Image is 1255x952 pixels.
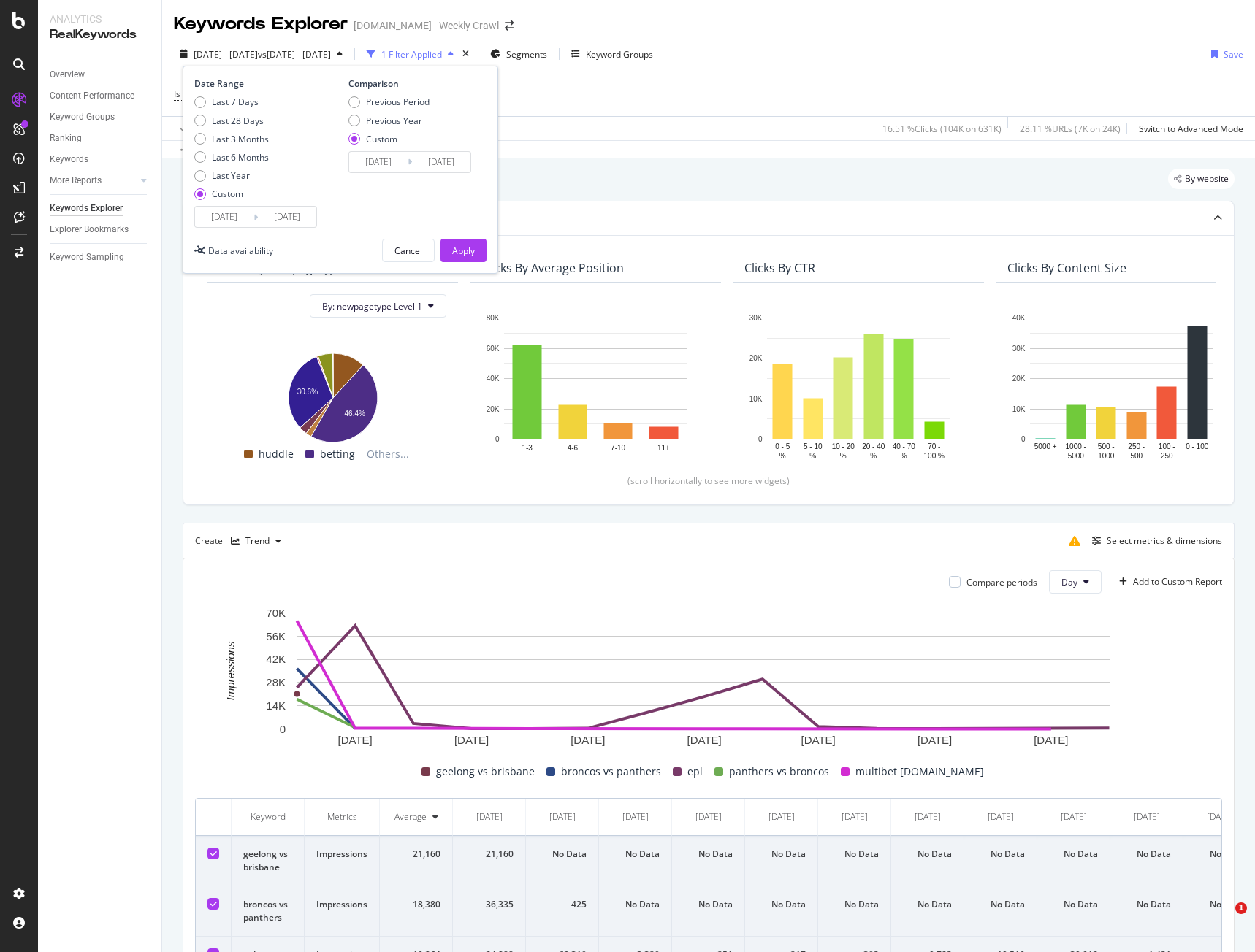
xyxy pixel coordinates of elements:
[412,152,470,172] input: End Date
[487,375,500,383] text: 40K
[1034,442,1057,450] text: 5000 +
[50,12,150,26] div: Analytics
[484,42,553,66] button: Segments
[744,261,815,275] div: Clicks By CTR
[768,810,795,824] div: [DATE]
[561,763,661,780] span: broncos vs panthers
[305,886,380,937] td: Impressions
[459,47,472,61] div: times
[348,133,430,145] div: Custom
[842,810,868,824] div: [DATE]
[1049,848,1098,861] div: No Data
[208,245,273,257] div: Data availability
[1068,452,1085,460] text: 5000
[1130,452,1143,460] text: 500
[481,310,709,463] svg: A chart.
[1086,532,1222,550] button: Select metrics & dimensions
[830,898,879,911] div: No Data
[212,188,243,200] div: Custom
[1133,577,1222,586] div: Add to Custom Report
[549,810,576,824] div: [DATE]
[465,848,514,861] div: 21,160
[476,810,503,824] div: [DATE]
[381,48,442,61] div: 1 Filter Applied
[436,763,535,780] span: geelong vs brisbane
[924,452,945,460] text: 100 %
[1185,174,1229,183] span: By website
[266,630,286,642] text: 56K
[50,88,134,104] div: Content Performance
[1098,442,1115,450] text: 500 -
[258,207,316,227] input: End Date
[1066,442,1086,450] text: 1000 -
[801,734,836,747] text: [DATE]
[266,676,286,688] text: 28K
[809,452,816,460] text: %
[194,133,269,145] div: Last 3 Months
[174,12,348,37] div: Keywords Explorer
[749,355,763,363] text: 20K
[218,345,446,445] svg: A chart.
[1049,570,1102,594] button: Day
[194,151,269,164] div: Last 6 Months
[840,452,847,460] text: %
[1205,902,1240,937] iframe: Intercom live chat
[928,442,940,450] text: 70 -
[1122,848,1171,861] div: No Data
[50,173,137,188] a: More Reports
[366,133,397,145] div: Custom
[361,42,459,66] button: 1 Filter Applied
[862,442,885,450] text: 20 - 40
[348,77,476,90] div: Comparison
[918,734,952,747] text: [DATE]
[1007,261,1126,275] div: Clicks By Content Size
[1012,314,1026,322] text: 40K
[50,131,82,146] div: Ranking
[50,67,85,82] div: Overview
[259,445,294,463] span: huddle
[349,152,408,172] input: Start Date
[744,310,972,463] svg: A chart.
[354,18,499,33] div: [DOMAIN_NAME] - Weekly Crawl
[1159,442,1175,450] text: 100 -
[487,345,500,353] text: 60K
[50,131,151,146] a: Ranking
[481,261,624,275] div: Clicks By Average Position
[50,222,129,237] div: Explorer Bookmarks
[361,445,415,463] span: Others...
[565,42,659,66] button: Keyword Groups
[779,452,786,460] text: %
[976,848,1025,861] div: No Data
[757,848,806,861] div: No Data
[266,607,286,619] text: 70K
[1098,452,1115,460] text: 1000
[50,110,115,125] div: Keyword Groups
[976,898,1025,911] div: No Data
[212,115,264,127] div: Last 28 Days
[50,201,123,216] div: Keywords Explorer
[901,452,907,460] text: %
[50,110,151,125] a: Keyword Groups
[1021,435,1026,443] text: 0
[855,763,984,780] span: multibet [DOMAIN_NAME]
[348,115,430,127] div: Previous Year
[266,653,286,666] text: 42K
[505,20,514,31] div: arrow-right-arrow-left
[749,314,763,322] text: 30K
[195,605,1211,751] svg: A chart.
[194,77,333,90] div: Date Range
[245,537,270,545] div: Trend
[174,117,216,140] button: Apply
[1061,576,1077,588] span: Day
[1007,310,1235,463] svg: A chart.
[586,48,653,61] div: Keyword Groups
[1195,848,1244,861] div: No Data
[366,115,422,127] div: Previous Year
[915,810,941,824] div: [DATE]
[266,699,286,712] text: 14K
[988,810,1014,824] div: [DATE]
